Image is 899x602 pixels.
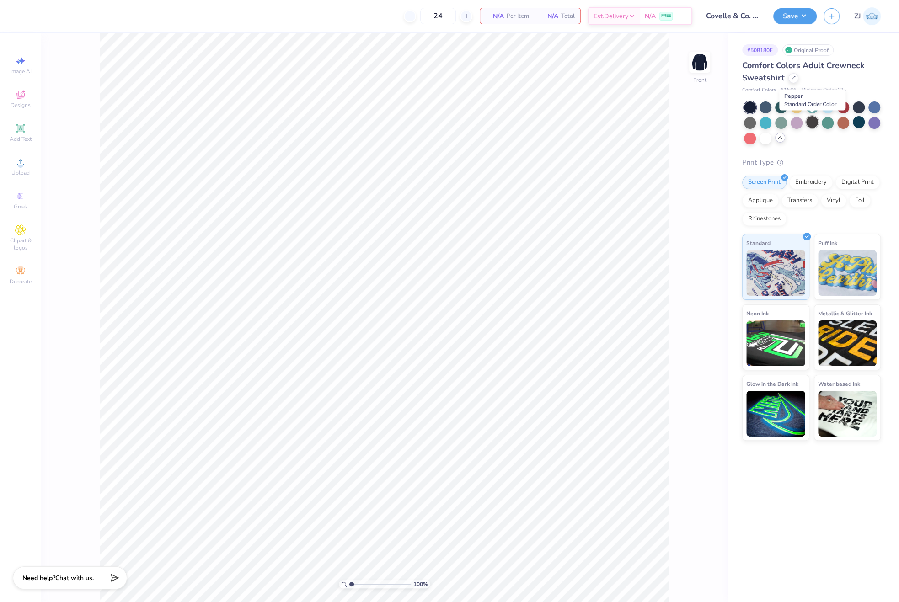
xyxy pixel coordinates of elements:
span: Comfort Colors Adult Crewneck Sweatshirt [742,60,865,83]
img: Glow in the Dark Ink [746,391,805,437]
span: FREE [661,13,671,19]
div: # 508180F [742,44,778,56]
input: Untitled Design [699,7,766,25]
span: Glow in the Dark Ink [746,379,798,389]
div: Print Type [742,157,881,168]
span: N/A [540,11,558,21]
span: N/A [645,11,656,21]
a: ZJ [854,7,881,25]
span: ZJ [854,11,861,21]
span: Decorate [10,278,32,285]
div: Applique [742,194,779,208]
div: Front [693,76,706,84]
span: Chat with us. [55,574,94,582]
span: Neon Ink [746,309,769,318]
span: Standard Order Color [784,100,836,107]
span: Clipart & logos [5,237,37,251]
span: Standard [746,238,771,248]
div: Screen Print [742,176,787,189]
img: Water based Ink [818,391,877,437]
div: Vinyl [821,194,846,208]
span: Image AI [10,68,32,75]
span: 100 % [413,580,428,588]
strong: Need help? [22,574,55,582]
div: Pepper [779,89,845,110]
img: Neon Ink [746,320,805,366]
div: Rhinestones [742,212,787,226]
div: Transfers [781,194,818,208]
span: Per Item [507,11,529,21]
span: Comfort Colors [742,86,776,94]
div: Foil [849,194,871,208]
span: Metallic & Glitter Ink [818,309,872,318]
img: Front [690,53,709,71]
span: Water based Ink [818,379,860,389]
span: Designs [11,101,31,109]
img: Zhor Junavee Antocan [863,7,881,25]
span: Upload [11,169,30,176]
input: – – [420,8,456,24]
img: Standard [746,250,805,296]
span: Est. Delivery [594,11,628,21]
span: Puff Ink [818,238,837,248]
button: Save [773,8,817,24]
span: N/A [486,11,504,21]
img: Metallic & Glitter Ink [818,320,877,366]
span: Add Text [10,135,32,143]
div: Digital Print [835,176,880,189]
span: Greek [14,203,28,210]
img: Puff Ink [818,250,877,296]
div: Original Proof [782,44,834,56]
span: Total [561,11,575,21]
div: Embroidery [789,176,833,189]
